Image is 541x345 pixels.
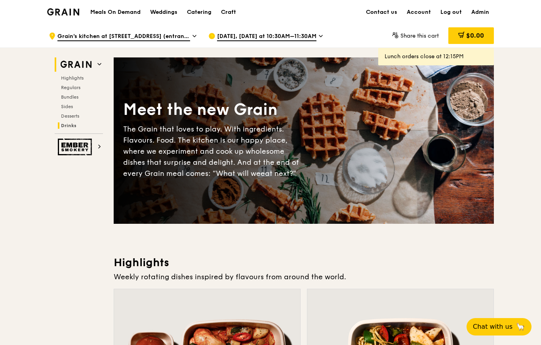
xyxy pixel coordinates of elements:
[61,75,84,81] span: Highlights
[114,271,494,282] div: Weekly rotating dishes inspired by flavours from around the world.
[57,32,190,41] span: Grain's kitchen at [STREET_ADDRESS] (entrance along [PERSON_NAME][GEOGRAPHIC_DATA])
[123,99,304,120] div: Meet the new Grain
[217,32,316,41] span: [DATE], [DATE] at 10:30AM–11:30AM
[466,32,484,39] span: $0.00
[261,169,296,178] span: eat next?”
[187,0,211,24] div: Catering
[473,322,512,332] span: Chat with us
[436,0,467,24] a: Log out
[150,0,177,24] div: Weddings
[61,94,78,100] span: Bundles
[61,113,79,119] span: Desserts
[216,0,241,24] a: Craft
[400,32,439,39] span: Share this cart
[516,322,525,332] span: 🦙
[61,85,80,90] span: Regulars
[467,0,494,24] a: Admin
[61,123,76,128] span: Drinks
[402,0,436,24] a: Account
[221,0,236,24] div: Craft
[182,0,216,24] a: Catering
[61,104,73,109] span: Sides
[58,139,94,155] img: Ember Smokery web logo
[47,8,79,15] img: Grain
[90,8,141,16] h1: Meals On Demand
[58,57,94,72] img: Grain web logo
[114,255,494,270] h3: Highlights
[123,124,304,179] div: The Grain that loves to play. With ingredients. Flavours. Food. The kitchen is our happy place, w...
[467,318,531,335] button: Chat with us🦙
[385,53,488,61] div: Lunch orders close at 12:15PM
[145,0,182,24] a: Weddings
[361,0,402,24] a: Contact us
